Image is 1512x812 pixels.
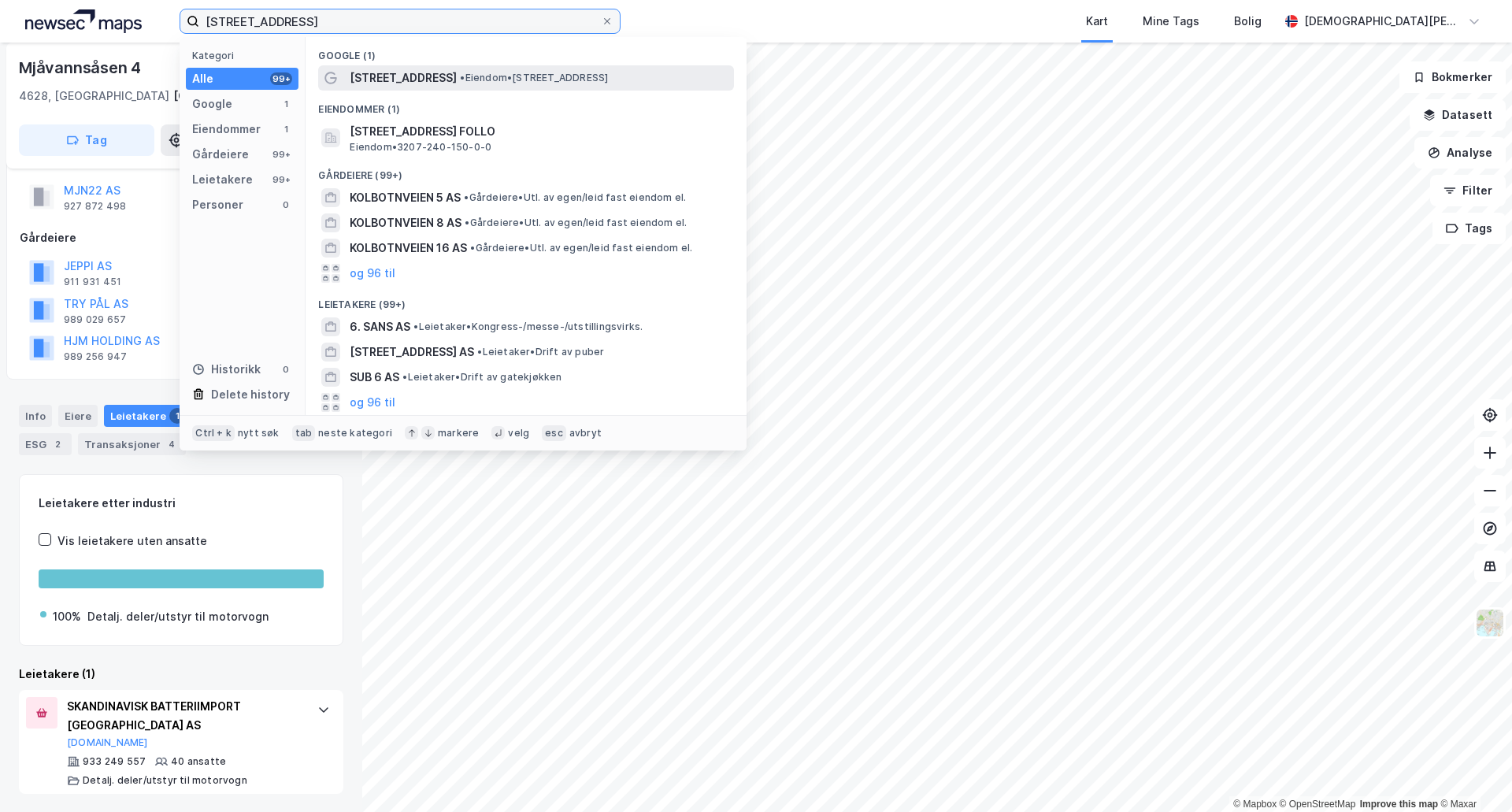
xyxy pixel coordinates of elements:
div: Google (1) [306,37,747,65]
div: Mjåvannsåsen 4 [19,55,144,80]
div: 99+ [270,148,292,161]
div: 4628, [GEOGRAPHIC_DATA] [19,87,169,106]
div: 933 249 557 [83,755,146,768]
div: ESG [19,433,72,455]
span: • [465,217,469,228]
button: og 96 til [350,264,395,283]
div: Eiendommer (1) [306,91,747,119]
div: Historikk [192,360,261,379]
div: Leietakere etter industri [39,494,324,513]
span: Leietaker • Kongress-/messe-/utstillingsvirks. [413,321,643,333]
div: Kontrollprogram for chat [1433,736,1512,812]
div: avbryt [569,427,602,439]
div: tab [292,425,316,441]
button: Datasett [1410,99,1506,131]
div: Personer [192,195,243,214]
div: Leietakere [192,170,253,189]
div: 0 [280,363,292,376]
div: Delete history [211,385,290,404]
img: logo.a4113a55bc3d86da70a041830d287a7e.svg [25,9,142,33]
div: Alle [192,69,213,88]
span: • [402,371,407,383]
button: Analyse [1414,137,1506,169]
div: neste kategori [318,427,392,439]
div: Detalj. deler/utstyr til motorvogn [87,607,269,626]
div: Eiendommer [192,120,261,139]
div: 0 [280,198,292,211]
iframe: Chat Widget [1433,736,1512,812]
span: • [477,346,482,358]
div: Gårdeiere (99+) [306,157,747,185]
div: Ctrl + k [192,425,235,441]
input: Søk på adresse, matrikkel, gårdeiere, leietakere eller personer [199,9,601,33]
div: Detalj. deler/utstyr til motorvogn [83,774,247,787]
button: Filter [1430,175,1506,206]
span: Leietaker • Drift av puber [477,346,604,358]
span: [STREET_ADDRESS] AS [350,343,474,362]
div: Eiere [58,405,98,427]
button: og 96 til [350,393,395,412]
div: 2 [50,436,65,452]
div: 99+ [270,72,292,85]
div: nytt søk [238,427,280,439]
span: SUB 6 AS [350,368,399,387]
img: Z [1475,608,1505,638]
div: 40 ansatte [171,755,226,768]
button: Bokmerker [1399,61,1506,93]
span: Gårdeiere • Utl. av egen/leid fast eiendom el. [464,191,686,204]
span: Gårdeiere • Utl. av egen/leid fast eiendom el. [465,217,687,229]
div: [DEMOGRAPHIC_DATA][PERSON_NAME] [1304,12,1462,31]
button: Tags [1432,213,1506,244]
button: Tag [19,124,154,156]
div: Gårdeiere [20,228,343,247]
a: OpenStreetMap [1280,799,1356,810]
div: [GEOGRAPHIC_DATA], 575/605 [173,87,343,106]
div: 911 931 451 [64,276,121,288]
div: 927 872 498 [64,200,126,213]
span: KOLBOTNVEIEN 16 AS [350,239,467,258]
span: • [470,242,475,254]
span: KOLBOTNVEIEN 8 AS [350,213,461,232]
div: Mine Tags [1143,12,1199,31]
span: Eiendom • 3207-240-150-0-0 [350,141,491,154]
a: Mapbox [1233,799,1277,810]
div: Info [19,405,52,427]
div: 1 [280,123,292,135]
span: 6. SANS AS [350,317,410,336]
div: 100% [53,607,81,626]
span: [STREET_ADDRESS] FOLLO [350,122,728,141]
button: [DOMAIN_NAME] [67,736,148,749]
div: Bolig [1234,12,1262,31]
div: 4 [164,436,180,452]
div: Leietakere [104,405,191,427]
div: Google [192,95,232,113]
span: • [413,321,418,332]
div: esc [542,425,566,441]
div: 99+ [270,173,292,186]
div: Transaksjoner [78,433,186,455]
a: Improve this map [1360,799,1438,810]
span: • [460,72,465,83]
span: Gårdeiere • Utl. av egen/leid fast eiendom el. [470,242,692,254]
span: Eiendom • [STREET_ADDRESS] [460,72,608,84]
span: • [464,191,469,203]
div: markere [438,427,479,439]
div: velg [508,427,529,439]
div: 989 029 657 [64,313,126,326]
span: KOLBOTNVEIEN 5 AS [350,188,461,207]
div: 1 [169,408,185,424]
div: 989 256 947 [64,350,127,363]
div: SKANDINAVISK BATTERIIMPORT [GEOGRAPHIC_DATA] AS [67,697,302,735]
div: Vis leietakere uten ansatte [57,532,207,551]
span: Leietaker • Drift av gatekjøkken [402,371,561,384]
div: Kart [1086,12,1108,31]
div: 1 [280,98,292,110]
div: Leietakere (1) [19,665,343,684]
div: Kategori [192,50,298,61]
div: Leietakere (99+) [306,286,747,314]
span: [STREET_ADDRESS] [350,69,457,87]
div: Gårdeiere [192,145,249,164]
